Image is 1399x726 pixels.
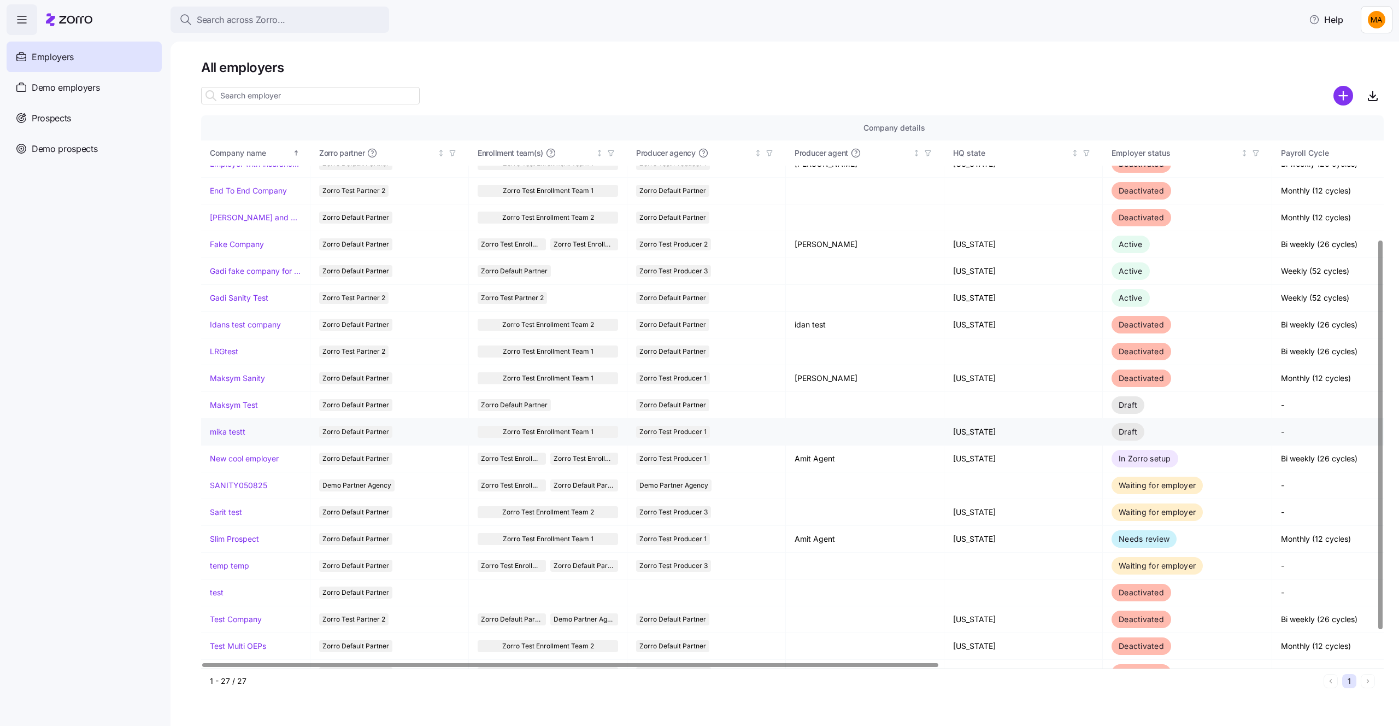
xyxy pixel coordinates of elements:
div: Not sorted [754,149,762,157]
span: Zorro Test Enrollment Team 1 [503,533,593,545]
span: Demo Partner Agency [554,613,615,625]
span: Zorro Default Partner [639,613,706,625]
span: Deactivated [1119,588,1164,597]
span: Demo prospects [32,142,98,156]
span: Zorro Test Enrollment Team 2 [502,212,594,224]
a: Test Company [210,614,262,625]
span: Deactivated [1119,614,1164,624]
span: Deactivated [1119,320,1164,329]
span: Producer agent [795,148,848,159]
span: Zorro Test Enrollment Team 2 [481,453,543,465]
div: Company name [210,147,291,159]
th: Enrollment team(s)Not sorted [469,140,627,166]
th: Employer statusNot sorted [1103,140,1272,166]
span: Demo Partner Agency [322,479,391,491]
span: Deactivated [1119,641,1164,651]
svg: add icon [1333,86,1353,106]
span: Zorro Default Partner [554,560,615,572]
span: Zorro Test Partner 2 [322,613,385,625]
span: Zorro Test Enrollment Team 1 [554,453,615,465]
td: [US_STATE] [944,660,1103,687]
div: Not sorted [437,149,445,157]
span: Waiting for employer [1119,481,1196,490]
span: Help [1309,13,1343,26]
div: Not sorted [1071,149,1079,157]
a: End To End Company [210,185,287,196]
td: [US_STATE] [944,285,1103,312]
a: Demo prospects [7,133,162,164]
button: Search across Zorro... [171,7,389,33]
span: Zorro Test Enrollment Team 1 [481,479,543,491]
span: Active [1119,266,1143,276]
span: Producer agency [636,148,696,159]
a: New cool employer [210,453,279,464]
button: Previous page [1324,674,1338,688]
span: Draft [1119,427,1137,436]
th: Company nameSorted ascending [201,140,310,166]
td: [US_STATE] [944,258,1103,285]
a: Prospects [7,103,162,133]
span: Zorro Test Enrollment Team 1 [481,560,543,572]
span: Zorro Test Producer 3 [639,265,708,277]
span: Deactivated [1119,186,1164,195]
span: Zorro Test Producer 3 [639,506,708,518]
a: Fake Company [210,239,264,250]
span: Zorro Default Partner [481,265,548,277]
span: Zorro Test Enrollment Team 1 [554,238,615,250]
span: Waiting for employer [1119,561,1196,570]
span: Search across Zorro... [197,13,285,27]
a: Idans test company [210,319,281,330]
span: Zorro Default Partner [322,453,389,465]
input: Search employer [201,87,420,104]
th: Zorro partnerNot sorted [310,140,469,166]
span: Zorro Test Producer 1 [639,372,707,384]
span: Zorro Default Partner [322,640,389,652]
span: Deactivated [1119,159,1164,168]
a: Demo employers [7,72,162,103]
a: Test Multi OEPs [210,641,266,652]
span: In Zorro setup [1119,454,1171,463]
span: Zorro Test Enrollment Team 2 [502,319,594,331]
a: [PERSON_NAME] and ChemImage [210,212,301,223]
td: [US_STATE] [944,231,1103,258]
span: Zorro Default Partner [322,238,389,250]
button: Next page [1361,674,1375,688]
span: Zorro Default Partner [322,533,389,545]
div: Payroll Cycle [1281,147,1397,159]
span: Zorro Default Partner [322,587,389,599]
span: Deactivated [1119,213,1164,222]
span: Zorro Test Producer 1 [639,533,707,545]
span: Zorro Test Enrollment Team 1 [503,346,593,358]
div: Not sorted [1241,149,1248,157]
td: idan test [786,312,944,338]
td: [US_STATE] [944,446,1103,472]
span: Demo employers [32,81,100,95]
span: Zorro Test Producer 3 [639,560,708,572]
a: Employers [7,42,162,72]
button: 1 [1342,674,1356,688]
span: Zorro Default Partner [639,399,706,411]
span: Zorro Default Partner [639,319,706,331]
td: [US_STATE] [944,526,1103,553]
div: Not sorted [913,149,920,157]
span: Zorro Test Enrollment Team 2 [502,506,594,518]
span: Zorro Default Partner [322,265,389,277]
a: temp temp [210,560,249,571]
td: Amit Agent [786,446,944,472]
td: [US_STATE] [944,606,1103,633]
div: Employer status [1112,147,1238,159]
span: Deactivated [1119,347,1164,356]
div: Sorted ascending [292,149,300,157]
a: Slim Prospect [210,534,259,544]
span: Zorro Test Enrollment Team 2 [502,640,594,652]
img: 39373de90fc01ce704d534b41c5a5e34 [1368,11,1385,28]
span: Waiting for employer [1119,507,1196,517]
span: Zorro Default Partner [322,426,389,438]
span: Zorro Default Partner [322,506,389,518]
span: Zorro Default Partner [639,185,706,197]
span: Zorro Default Partner [322,319,389,331]
td: [PERSON_NAME] [786,231,944,258]
span: Zorro Test Partner 2 [322,292,385,304]
span: Zorro Default Partner [554,479,615,491]
span: Active [1119,239,1143,249]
